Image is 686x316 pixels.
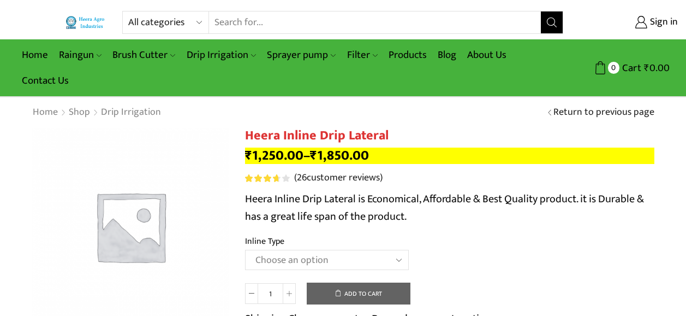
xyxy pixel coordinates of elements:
[68,106,91,120] a: Shop
[245,190,654,225] p: Heera Inline Drip Lateral is Economical, Affordable & Best Quality product. it is Durable & has a...
[16,42,53,68] a: Home
[541,11,563,33] button: Search button
[245,144,252,167] span: ₹
[209,11,541,33] input: Search for...
[32,106,162,120] nav: Breadcrumb
[342,42,383,68] a: Filter
[580,13,678,32] a: Sign in
[16,68,74,93] a: Contact Us
[245,235,284,248] label: Inline Type
[310,144,369,167] bdi: 1,850.00
[294,171,383,185] a: (26customer reviews)
[297,169,307,186] span: 26
[107,42,181,68] a: Brush Cutter
[258,283,283,304] input: Product quantity
[245,174,291,182] span: 26
[307,283,410,305] button: Add to cart
[245,128,654,144] h1: Heera Inline Drip Lateral
[462,42,512,68] a: About Us
[553,106,654,120] a: Return to previous page
[181,42,261,68] a: Drip Irrigation
[608,62,619,73] span: 0
[245,174,279,182] span: Rated out of 5 based on customer ratings
[647,15,678,30] span: Sign in
[383,42,432,68] a: Products
[245,174,289,182] div: Rated 3.81 out of 5
[432,42,462,68] a: Blog
[100,106,162,120] a: Drip Irrigation
[644,60,649,77] span: ₹
[245,144,303,167] bdi: 1,250.00
[310,144,317,167] span: ₹
[53,42,107,68] a: Raingun
[261,42,341,68] a: Sprayer pump
[644,60,670,77] bdi: 0.00
[245,148,654,164] p: –
[574,58,670,78] a: 0 Cart ₹0.00
[32,106,58,120] a: Home
[619,61,641,75] span: Cart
